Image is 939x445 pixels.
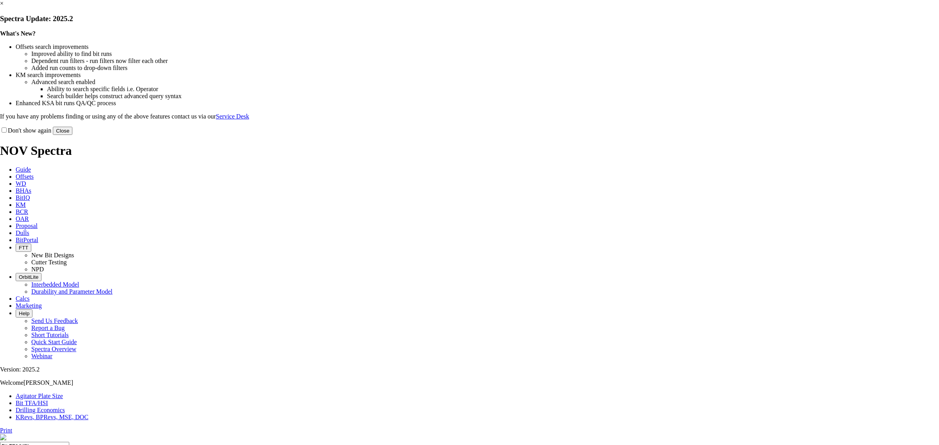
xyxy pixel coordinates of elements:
li: Added run counts to drop-down filters [31,65,939,72]
span: Calcs [16,295,30,302]
span: KM [16,201,26,208]
span: [PERSON_NAME] [23,379,73,386]
span: Offsets [16,173,34,180]
span: WD [16,180,26,187]
span: OAR [16,215,29,222]
a: New Bit Designs [31,252,74,258]
a: Short Tutorials [31,332,69,338]
li: Offsets search improvements [16,43,939,50]
a: Interbedded Model [31,281,79,288]
a: Quick Start Guide [31,339,77,345]
span: BitIQ [16,194,30,201]
li: Enhanced KSA bit runs QA/QC process [16,100,939,107]
li: Dependent run filters - run filters now filter each other [31,57,939,65]
span: BCR [16,208,28,215]
a: Drilling Economics [16,407,65,413]
span: Marketing [16,302,42,309]
li: Search builder helps construct advanced query syntax [47,93,939,100]
a: Send Us Feedback [31,318,78,324]
span: Dulls [16,230,29,236]
a: Cutter Testing [31,259,67,266]
button: Close [53,127,72,135]
span: Help [19,310,29,316]
span: BitPortal [16,237,38,243]
li: Advanced search enabled [31,79,939,86]
span: Guide [16,166,31,173]
a: KRevs, BPRevs, MSE, DOC [16,414,88,420]
li: Ability to search specific fields i.e. Operator [47,86,939,93]
span: Proposal [16,222,38,229]
input: Don't show again [2,127,7,133]
a: Webinar [31,353,52,359]
a: Report a Bug [31,325,65,331]
span: FTT [19,245,28,251]
li: KM search improvements [16,72,939,79]
span: BHAs [16,187,31,194]
span: OrbitLite [19,274,38,280]
a: Durability and Parameter Model [31,288,113,295]
a: NPD [31,266,44,273]
a: Service Desk [216,113,249,120]
a: Spectra Overview [31,346,76,352]
li: Improved ability to find bit runs [31,50,939,57]
a: Agitator Plate Size [16,393,63,399]
a: Bit TFA/HSI [16,400,48,406]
